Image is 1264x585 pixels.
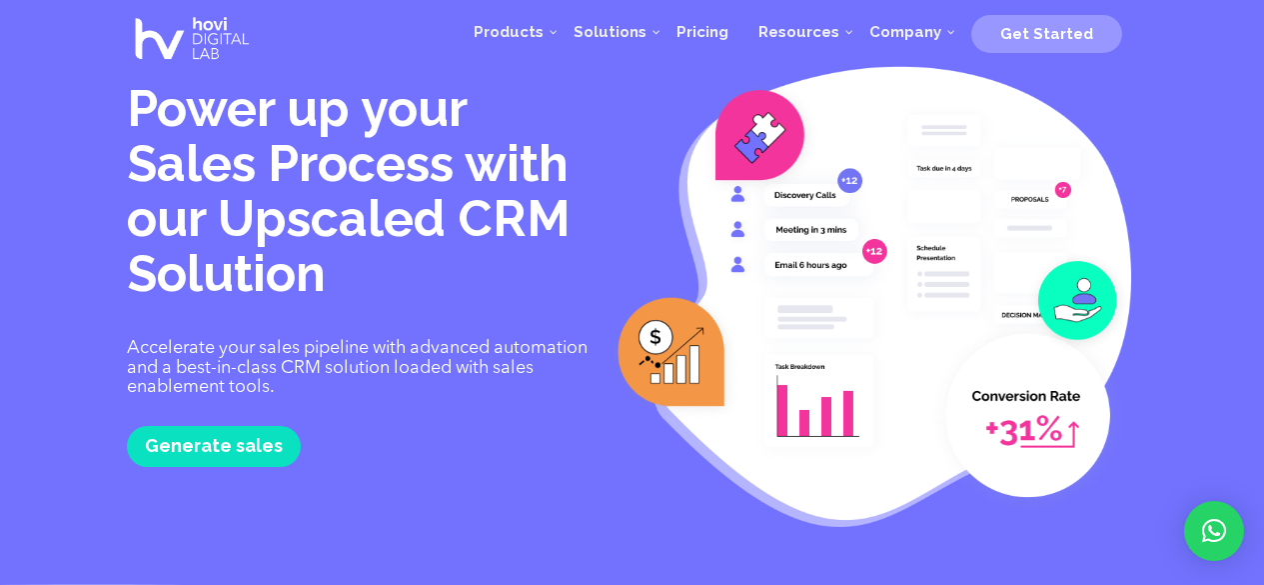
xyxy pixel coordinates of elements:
p: Accelerate your sales pipeline with advanced automation and a best-in-class CRM solution loaded w... [127,339,605,398]
h1: Power up your Sales Process with our Upscaled CRM Solution [127,81,605,311]
img: CRM Solution [926,312,1132,518]
a: Get Started [971,17,1122,47]
span: Products [474,23,544,41]
img: Sales Automation [701,82,821,204]
a: Resources [743,2,854,62]
span: Resources [758,23,839,41]
a: Solutions [559,2,661,62]
span: Solutions [574,23,646,41]
a: Products [459,2,559,62]
span: Pricing [676,23,728,41]
span: Get Started [1000,25,1093,43]
img: CRM solution [1026,239,1131,345]
a: Pricing [661,2,743,62]
a: Company [854,2,956,62]
a: Generate sales [127,426,301,467]
img: Sales Automation [607,283,740,420]
span: Company [869,23,941,41]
